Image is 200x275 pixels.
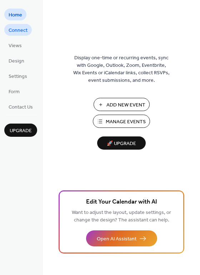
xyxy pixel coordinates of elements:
a: Contact Us [4,101,37,112]
a: Settings [4,70,31,82]
span: Upgrade [10,127,32,135]
a: Views [4,39,26,51]
span: Form [9,88,20,96]
a: Form [4,85,24,97]
button: 🚀 Upgrade [97,136,146,150]
span: Connect [9,27,27,34]
span: Design [9,57,24,65]
span: 🚀 Upgrade [101,139,141,149]
span: Edit Your Calendar with AI [86,197,157,207]
button: Open AI Assistant [86,230,157,246]
button: Manage Events [93,115,150,128]
a: Connect [4,24,32,36]
span: Add New Event [106,101,145,109]
span: Want to adjust the layout, update settings, or change the design? The assistant can help. [72,208,171,225]
span: Views [9,42,22,50]
a: Home [4,9,26,20]
button: Add New Event [94,98,150,111]
span: Settings [9,73,27,80]
button: Upgrade [4,124,37,137]
span: Open AI Assistant [97,235,136,243]
a: Design [4,55,29,66]
span: Manage Events [106,118,146,126]
span: Contact Us [9,104,33,111]
span: Display one-time or recurring events, sync with Google, Outlook, Zoom, Eventbrite, Wix Events or ... [73,54,170,84]
span: Home [9,11,22,19]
